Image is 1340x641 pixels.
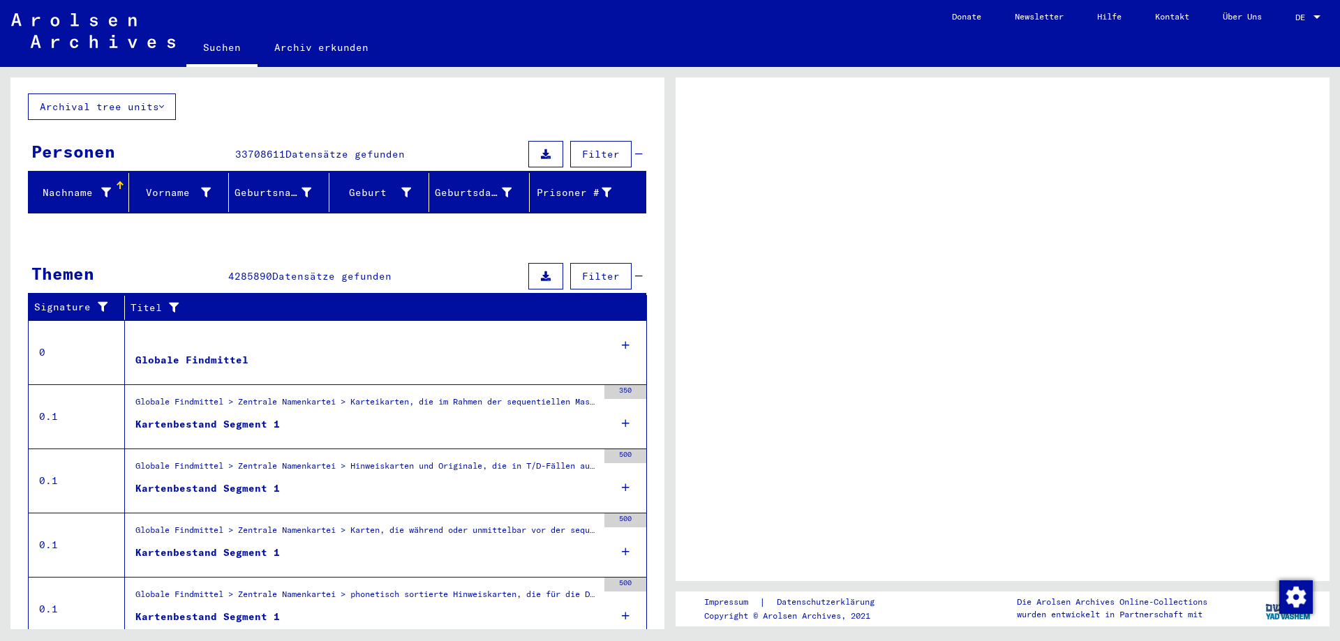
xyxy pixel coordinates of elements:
[135,481,280,496] div: Kartenbestand Segment 1
[29,513,125,577] td: 0.1
[135,353,248,368] div: Globale Findmittel
[29,577,125,641] td: 0.1
[135,524,597,543] div: Globale Findmittel > Zentrale Namenkartei > Karten, die während oder unmittelbar vor der sequenti...
[28,93,176,120] button: Archival tree units
[31,261,94,286] div: Themen
[135,460,597,479] div: Globale Findmittel > Zentrale Namenkartei > Hinweiskarten und Originale, die in T/D-Fällen aufgef...
[429,173,530,212] mat-header-cell: Geburtsdatum
[34,300,114,315] div: Signature
[11,13,175,48] img: Arolsen_neg.svg
[29,320,125,384] td: 0
[1017,596,1207,608] p: Die Arolsen Archives Online-Collections
[135,395,597,415] div: Globale Findmittel > Zentrale Namenkartei > Karteikarten, die im Rahmen der sequentiellen Massend...
[704,595,891,610] div: |
[31,139,115,164] div: Personen
[604,385,646,399] div: 350
[604,449,646,463] div: 500
[135,610,280,624] div: Kartenbestand Segment 1
[570,263,632,289] button: Filter
[234,186,311,200] div: Geburtsname
[1263,591,1315,626] img: yv_logo.png
[582,270,620,282] span: Filter
[604,578,646,591] div: 500
[131,296,633,319] div: Titel
[29,173,129,212] mat-header-cell: Nachname
[1295,13,1311,22] span: DE
[258,31,385,64] a: Archiv erkunden
[435,181,529,204] div: Geburtsdatum
[228,270,272,282] span: 4285890
[435,186,512,200] div: Geburtsdatum
[234,181,329,204] div: Geburtsname
[329,173,430,212] mat-header-cell: Geburt‏
[34,296,128,319] div: Signature
[34,181,128,204] div: Nachname
[766,595,891,610] a: Datenschutzerklärung
[229,173,329,212] mat-header-cell: Geburtsname
[129,173,230,212] mat-header-cell: Vorname
[335,186,412,200] div: Geburt‏
[186,31,258,67] a: Suchen
[29,384,125,448] td: 0.1
[582,148,620,160] span: Filter
[272,270,392,282] span: Datensätze gefunden
[131,301,619,315] div: Titel
[335,181,429,204] div: Geburt‏
[135,186,211,200] div: Vorname
[530,173,646,212] mat-header-cell: Prisoner #
[704,610,891,622] p: Copyright © Arolsen Archives, 2021
[1279,580,1313,614] img: Zustimmung ändern
[135,588,597,608] div: Globale Findmittel > Zentrale Namenkartei > phonetisch sortierte Hinweiskarten, die für die Digit...
[34,186,111,200] div: Nachname
[570,141,632,167] button: Filter
[704,595,759,610] a: Impressum
[535,181,630,204] div: Prisoner #
[1017,608,1207,621] p: wurden entwickelt in Partnerschaft mit
[604,513,646,527] div: 500
[285,148,405,160] span: Datensätze gefunden
[135,417,280,432] div: Kartenbestand Segment 1
[29,448,125,513] td: 0.1
[235,148,285,160] span: 33708611
[135,545,280,560] div: Kartenbestand Segment 1
[535,186,612,200] div: Prisoner #
[135,181,229,204] div: Vorname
